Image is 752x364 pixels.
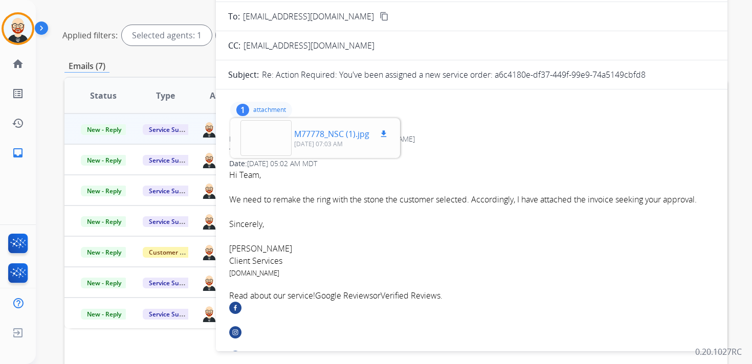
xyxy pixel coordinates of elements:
p: Applied filters: [62,29,118,41]
div: To: [229,146,714,156]
mat-icon: history [12,117,24,129]
a: Verified Revie [381,290,431,301]
p: [DATE] 07:03 AM [294,140,390,148]
font: We need to remake the ring with the stone the customer selected. Accordingly, I have attached the... [229,194,697,205]
img: circle.png [229,326,241,338]
img: agent-avatar [201,304,217,322]
img: circle.png [229,302,241,314]
p: Re: Action Required: You've been assigned a new service order: a6c4180e-df37-449f-99e9-74a5149cbfd8 [262,69,646,81]
span: Service Support [143,155,201,166]
a: Google Reviews [315,290,373,301]
img: agent-avatar [201,120,217,138]
span: Service Support [143,216,201,227]
p: 0.20.1027RC [695,346,742,358]
span: New - Reply [81,186,127,196]
p: CC: [228,39,240,52]
font: Sincerely, [229,218,264,230]
span: New - Reply [81,216,127,227]
span: Assignee [210,89,246,102]
span: [EMAIL_ADDRESS][DOMAIN_NAME] [243,10,374,22]
font: [PERSON_NAME] [229,243,292,254]
mat-icon: list_alt [12,87,24,100]
span: Service Support [143,186,201,196]
span: Customer Support [143,247,209,258]
div: 1 [236,104,249,116]
div: Date: [229,158,714,169]
span: [DATE] 05:02 AM MDT [247,158,317,168]
a: [DOMAIN_NAME] [229,268,279,278]
p: attachment [253,106,286,114]
img: circle.png [229,351,241,363]
img: agent-avatar [201,151,217,168]
p: To: [228,10,240,22]
img: avatar [4,14,32,43]
span: [EMAIL_ADDRESS][DOMAIN_NAME] [244,40,374,51]
span: New - Reply [81,247,127,258]
p: Emails (7) [64,60,109,73]
div: From: [229,134,714,144]
img: agent-avatar [201,181,217,199]
div: Selected agents: 1 [122,25,212,45]
img: agent-avatar [201,243,217,260]
a: ws [431,290,440,301]
mat-icon: download [379,129,388,139]
img: agent-avatar [201,212,217,230]
font: Read about our service! or . [229,290,443,301]
span: Type [156,89,175,102]
span: New - Reply [81,309,127,320]
span: Service Support [143,278,201,288]
mat-icon: inbox [12,147,24,159]
span: Status [90,89,117,102]
span: New - Reply [81,124,127,135]
font: Client Services [229,255,282,266]
img: agent-avatar [201,274,217,291]
mat-icon: content_copy [380,12,389,21]
p: Subject: [228,69,259,81]
mat-icon: home [12,58,24,70]
span: Service Support [143,124,201,135]
font: Hi Team, [229,169,261,180]
span: Service Support [143,309,201,320]
p: M77778_NSC (1).jpg [294,128,369,140]
span: New - Reply [81,278,127,288]
span: New - Reply [81,155,127,166]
